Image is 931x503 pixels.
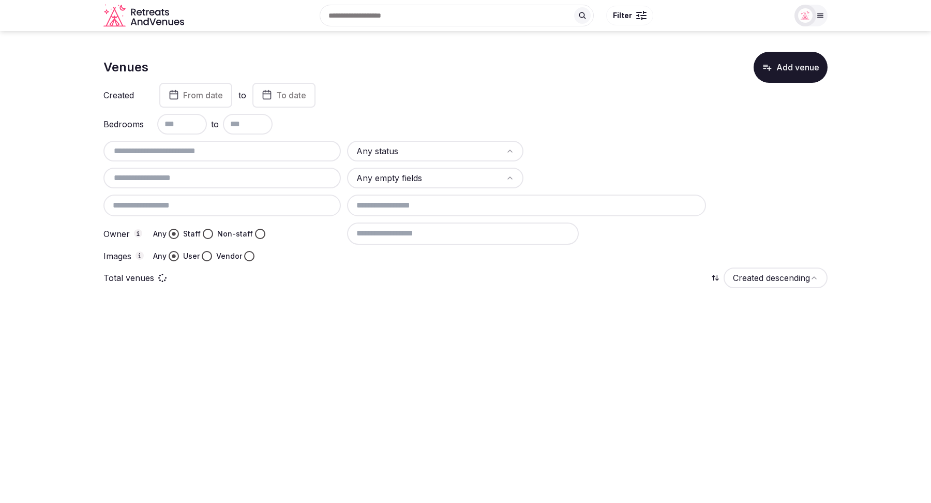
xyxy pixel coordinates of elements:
label: Images [103,251,145,261]
label: Vendor [216,251,242,261]
button: Filter [606,6,653,25]
img: Matt Grant Oakes [798,8,813,23]
label: Bedrooms [103,120,145,128]
a: Visit the homepage [103,4,186,27]
span: Filter [613,10,632,21]
label: User [183,251,200,261]
span: to [211,118,219,130]
label: Any [153,229,167,239]
p: Total venues [103,272,154,284]
label: Owner [103,229,145,239]
button: To date [252,83,316,108]
button: Add venue [754,52,828,83]
label: Created [103,91,145,99]
span: From date [183,90,223,100]
button: Owner [134,229,142,238]
button: Images [136,251,144,260]
label: Staff [183,229,201,239]
button: From date [159,83,232,108]
span: To date [276,90,306,100]
h1: Venues [103,58,148,76]
label: to [238,90,246,101]
label: Any [153,251,167,261]
label: Non-staff [217,229,253,239]
svg: Retreats and Venues company logo [103,4,186,27]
